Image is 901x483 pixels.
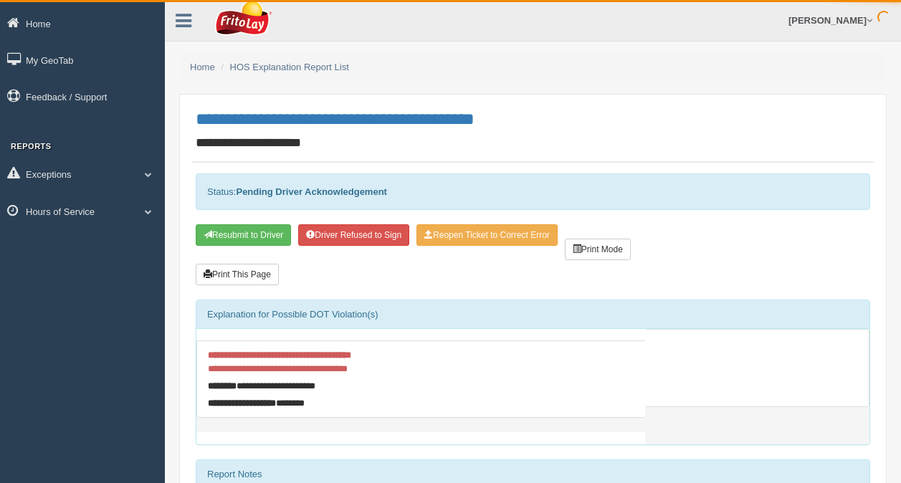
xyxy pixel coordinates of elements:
[196,300,869,329] div: Explanation for Possible DOT Violation(s)
[196,173,870,210] div: Status:
[196,264,279,285] button: Print This Page
[190,62,215,72] a: Home
[416,224,558,246] button: Reopen Ticket
[298,224,409,246] button: Driver Refused to Sign
[196,224,291,246] button: Resubmit To Driver
[236,186,386,197] strong: Pending Driver Acknowledgement
[565,239,631,260] button: Print Mode
[230,62,349,72] a: HOS Explanation Report List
